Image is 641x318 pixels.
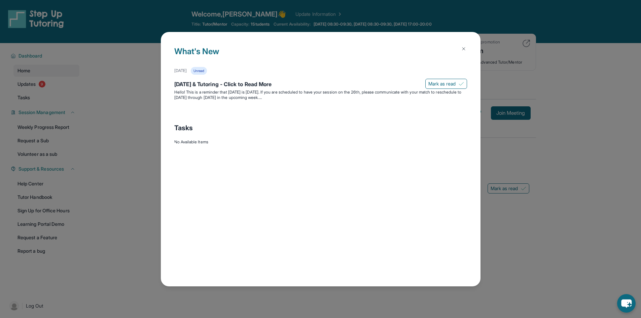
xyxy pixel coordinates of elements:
[174,90,467,100] p: Hello! This is a reminder that [DATE] is [DATE]. If you are scheduled to have your session on the...
[461,46,466,51] img: Close Icon
[174,80,467,90] div: [DATE] & Tutoring - Click to Read More
[191,67,207,75] div: Unread
[459,81,464,86] img: Mark as read
[174,123,193,133] span: Tasks
[617,294,636,313] button: chat-button
[428,80,456,87] span: Mark as read
[425,79,467,89] button: Mark as read
[174,68,187,73] div: [DATE]
[174,139,467,145] div: No Available Items
[174,45,467,67] h1: What's New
